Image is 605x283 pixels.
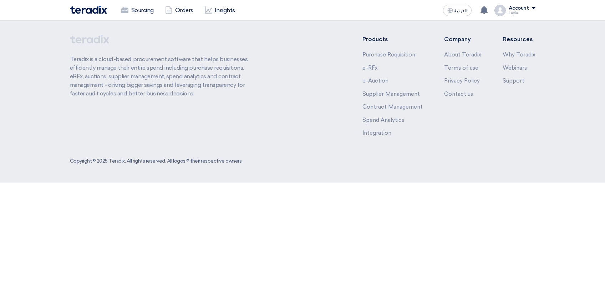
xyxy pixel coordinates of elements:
a: Insights [199,3,241,18]
button: العربية [443,5,472,16]
span: العربية [454,8,467,13]
img: profile_test.png [494,5,506,16]
p: Teradix is a cloud-based procurement software that helps businesses efficiently manage their enti... [70,55,256,98]
a: Supplier Management [362,91,420,97]
a: Orders [159,3,199,18]
div: Layla [509,11,535,15]
a: e-RFx [362,65,378,71]
a: Spend Analytics [362,117,404,123]
li: Products [362,35,423,44]
a: About Teradix [444,51,481,58]
div: Account [509,5,529,11]
img: Teradix logo [70,6,107,14]
a: Contact us [444,91,473,97]
a: Webinars [503,65,527,71]
li: Company [444,35,481,44]
a: Privacy Policy [444,78,480,84]
a: Why Teradix [503,51,535,58]
a: Terms of use [444,65,478,71]
li: Resources [503,35,535,44]
a: Contract Management [362,104,423,110]
div: Copyright © 2025 Teradix, All rights reserved. All logos © their respective owners. [70,157,243,165]
a: Integration [362,130,391,136]
a: Sourcing [116,3,159,18]
a: e-Auction [362,78,388,84]
a: Support [503,78,524,84]
a: Purchase Requisition [362,51,415,58]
